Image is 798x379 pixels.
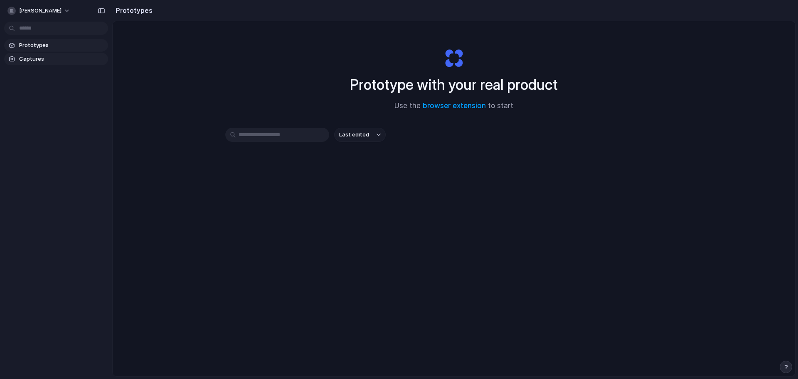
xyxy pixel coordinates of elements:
span: Captures [19,55,105,63]
span: Prototypes [19,41,105,50]
h2: Prototypes [112,5,153,15]
a: Prototypes [4,39,108,52]
a: browser extension [423,102,486,110]
h1: Prototype with your real product [350,74,558,96]
button: [PERSON_NAME] [4,4,74,17]
span: Last edited [339,131,369,139]
span: [PERSON_NAME] [19,7,62,15]
button: Last edited [334,128,386,142]
span: Use the to start [394,101,513,111]
a: Captures [4,53,108,65]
